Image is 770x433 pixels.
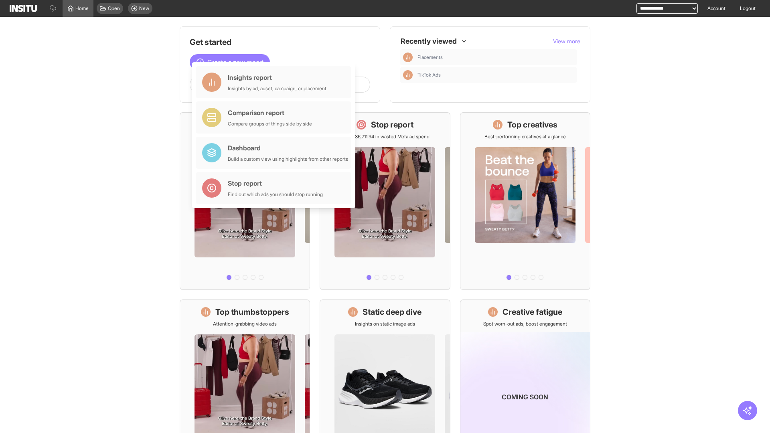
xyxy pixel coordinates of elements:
div: Insights report [228,73,326,82]
p: Insights on static image ads [355,321,415,327]
p: Attention-grabbing video ads [213,321,277,327]
span: Placements [417,54,443,61]
div: Insights by ad, adset, campaign, or placement [228,85,326,92]
h1: Static deep dive [363,306,421,318]
span: Open [108,5,120,12]
span: Placements [417,54,574,61]
span: New [139,5,149,12]
span: TikTok Ads [417,72,441,78]
div: Build a custom view using highlights from other reports [228,156,348,162]
p: Best-performing creatives at a glance [484,134,566,140]
div: Compare groups of things side by side [228,121,312,127]
div: Comparison report [228,108,312,117]
img: Logo [10,5,37,12]
p: Save £36,711.94 in wasted Meta ad spend [340,134,430,140]
div: Insights [403,70,413,80]
span: View more [553,38,580,45]
div: Find out which ads you should stop running [228,191,323,198]
span: TikTok Ads [417,72,574,78]
h1: Get started [190,36,370,48]
h1: Top creatives [507,119,557,130]
span: Create a new report [207,57,263,67]
h1: Stop report [371,119,413,130]
a: What's live nowSee all active ads instantly [180,112,310,290]
div: Dashboard [228,143,348,153]
div: Stop report [228,178,323,188]
div: Insights [403,53,413,62]
a: Stop reportSave £36,711.94 in wasted Meta ad spend [320,112,450,290]
span: Home [75,5,89,12]
button: Create a new report [190,54,270,70]
a: Top creativesBest-performing creatives at a glance [460,112,590,290]
button: View more [553,37,580,45]
h1: Top thumbstoppers [215,306,289,318]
